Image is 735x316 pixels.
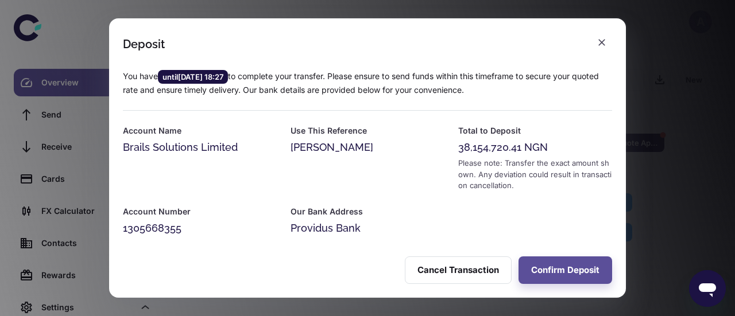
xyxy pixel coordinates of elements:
button: Confirm Deposit [519,256,612,284]
div: 1305668355 [123,220,277,236]
span: until [DATE] 18:27 [158,71,228,83]
h6: Use This Reference [291,124,444,137]
div: Brails Solutions Limited [123,139,277,155]
h6: Total to Deposit [458,124,612,137]
div: Please note: Transfer the exact amount shown. Any deviation could result in transaction cancellat... [458,158,612,192]
h6: Account Number [123,205,277,218]
h6: Our Bank Address [291,205,444,218]
div: [PERSON_NAME] [291,139,444,155]
div: 38,154,720.41 NGN [458,139,612,155]
div: Deposit [123,37,165,51]
p: You have to complete your transfer. Please ensure to send funds within this timeframe to secure y... [123,70,612,96]
iframe: Button to launch messaging window [689,270,726,307]
div: Providus Bank [291,220,444,236]
button: Cancel Transaction [405,256,512,284]
h6: Account Name [123,124,277,137]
